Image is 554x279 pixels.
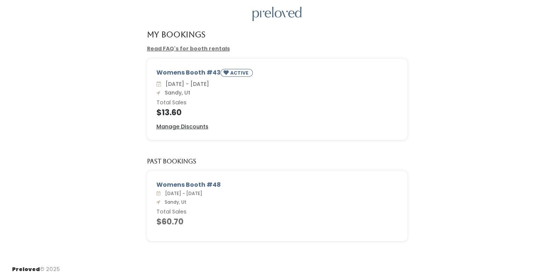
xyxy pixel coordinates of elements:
span: [DATE] - [DATE] [162,80,209,88]
div: © 2025 [12,259,60,273]
div: Womens Booth #43 [156,68,398,80]
small: ACTIVE [230,70,250,76]
span: Sandy, Ut [162,89,190,96]
a: Manage Discounts [156,123,208,131]
h6: Total Sales [156,100,398,106]
u: Manage Discounts [156,123,208,130]
span: Preloved [12,265,40,273]
h4: $60.70 [156,217,398,226]
span: [DATE] - [DATE] [162,190,202,197]
a: Read FAQ's for booth rentals [147,45,230,52]
div: Womens Booth #48 [156,180,398,189]
h6: Total Sales [156,209,398,215]
h5: Past Bookings [147,158,196,165]
h4: $13.60 [156,108,398,117]
img: preloved logo [253,7,301,21]
span: Sandy, Ut [162,199,187,205]
h4: My Bookings [147,30,205,39]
